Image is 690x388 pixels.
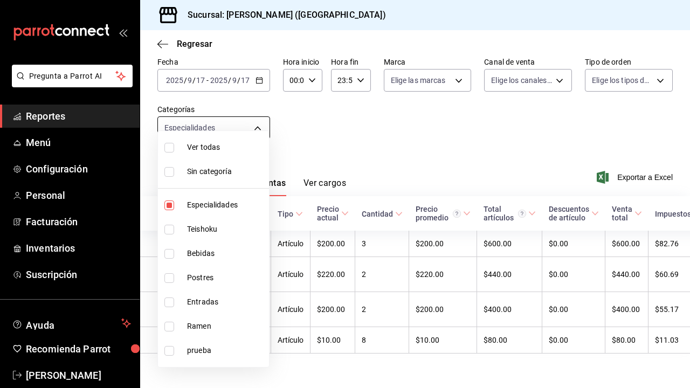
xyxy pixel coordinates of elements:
span: Entradas [187,296,265,308]
span: Ramen [187,321,265,332]
span: Especialidades [187,199,265,211]
span: Postres [187,272,265,283]
span: Ver todas [187,142,265,153]
span: Bebidas [187,248,265,259]
span: Sin categoría [187,166,265,177]
span: Teishoku [187,224,265,235]
span: prueba [187,345,265,356]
